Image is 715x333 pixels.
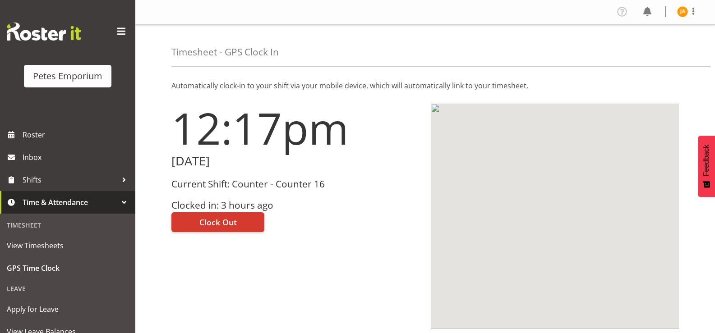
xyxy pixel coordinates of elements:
p: Automatically clock-in to your shift via your mobile device, which will automatically link to you... [171,80,679,91]
h4: Timesheet - GPS Clock In [171,47,279,57]
div: Leave [2,279,133,298]
h3: Current Shift: Counter - Counter 16 [171,179,420,189]
h1: 12:17pm [171,104,420,152]
h3: Clocked in: 3 hours ago [171,200,420,210]
a: View Timesheets [2,234,133,257]
a: GPS Time Clock [2,257,133,279]
div: Petes Emporium [33,69,102,83]
span: Roster [23,128,131,141]
span: Apply for Leave [7,302,129,316]
img: jeseryl-armstrong10788.jpg [677,6,688,17]
div: Timesheet [2,216,133,234]
button: Clock Out [171,212,264,232]
h2: [DATE] [171,154,420,168]
span: View Timesheets [7,239,129,252]
span: Feedback [702,145,710,176]
span: Clock Out [199,216,237,228]
img: Rosterit website logo [7,23,81,41]
span: Time & Attendance [23,196,117,209]
a: Apply for Leave [2,298,133,320]
button: Feedback - Show survey [698,136,715,197]
span: Inbox [23,151,131,164]
span: GPS Time Clock [7,261,129,275]
span: Shifts [23,173,117,187]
